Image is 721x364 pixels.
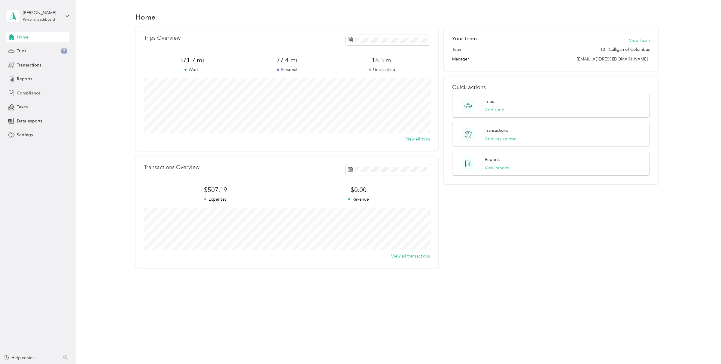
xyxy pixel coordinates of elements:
[144,186,287,194] span: $507.19
[452,35,477,42] h2: Your Team
[485,98,494,105] p: Trips
[485,107,504,113] button: Add a trip
[335,66,430,73] p: Unclassified
[485,136,516,142] button: Add an expense
[239,56,334,64] span: 77.4 mi
[17,90,41,96] span: Compliance
[17,48,26,54] span: Trips
[61,48,67,54] span: 7
[17,62,41,68] span: Transactions
[600,46,650,53] span: 10 - Culligan of Columbus
[452,46,462,53] span: Team
[17,104,28,110] span: Taxes
[577,57,648,62] span: [EMAIL_ADDRESS][DOMAIN_NAME]
[144,196,287,202] p: Expenses
[287,186,430,194] span: $0.00
[687,330,721,364] iframe: Everlance-gr Chat Button Frame
[17,34,29,40] span: Home
[135,14,156,20] h1: Home
[17,118,42,124] span: Data exports
[452,56,469,62] span: Manager
[335,56,430,64] span: 18.3 mi
[485,165,509,171] button: View reports
[17,132,33,138] span: Settings
[144,35,181,41] p: Trips Overview
[485,156,500,163] p: Reports
[144,66,239,73] p: Work
[23,18,55,22] div: Personal dashboard
[23,10,60,16] div: [PERSON_NAME]
[405,136,430,142] button: View all trips
[3,355,34,361] button: Help center
[629,37,650,44] button: View Team
[485,127,508,134] p: Transactions
[239,66,334,73] p: Personal
[452,84,650,91] p: Quick actions
[391,253,430,259] button: View all transactions
[144,56,239,64] span: 371.7 mi
[144,164,199,171] p: Transactions Overview
[287,196,430,202] p: Revenue
[17,76,32,82] span: Reports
